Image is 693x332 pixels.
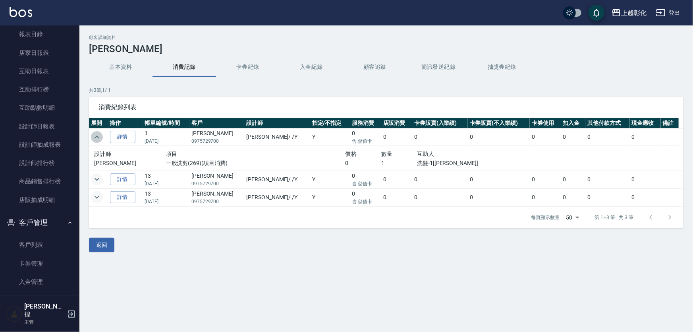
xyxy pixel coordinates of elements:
[89,118,108,128] th: 展開
[145,198,187,205] p: [DATE]
[412,128,468,146] td: 0
[412,171,468,188] td: 0
[381,188,412,206] td: 0
[412,118,468,128] th: 卡券販賣(入業績)
[244,118,310,128] th: 設計師
[3,212,76,233] button: 客戶管理
[91,173,103,185] button: expand row
[310,171,350,188] td: Y
[530,171,561,188] td: 0
[470,58,534,77] button: 抽獎券紀錄
[350,118,381,128] th: 服務消費
[24,318,65,326] p: 主管
[407,58,470,77] button: 簡訊發送紀錄
[110,173,135,186] a: 詳情
[244,128,310,146] td: [PERSON_NAME] / /Y
[530,188,561,206] td: 0
[189,118,244,128] th: 客戶
[621,8,647,18] div: 上越彰化
[3,62,76,80] a: 互助日報表
[310,118,350,128] th: 指定/不指定
[94,159,166,167] p: [PERSON_NAME]
[585,128,629,146] td: 0
[244,171,310,188] td: [PERSON_NAME] / /Y
[345,151,357,157] span: 價格
[3,254,76,273] a: 卡券管理
[3,44,76,62] a: 店家日報表
[166,159,346,167] p: 一般洗剪(269)(項目消費)
[310,188,350,206] td: Y
[350,188,381,206] td: 0
[191,138,242,145] p: 0975729700
[589,5,604,21] button: save
[381,151,393,157] span: 數量
[531,214,560,221] p: 每頁顯示數量
[89,87,683,94] p: 共 3 筆, 1 / 1
[352,198,379,205] p: 含 儲值卡
[381,128,412,146] td: 0
[143,171,189,188] td: 13
[630,118,661,128] th: 現金應收
[6,306,22,322] img: Person
[345,159,381,167] p: 0
[89,58,152,77] button: 基本資料
[561,128,586,146] td: 0
[468,188,530,206] td: 0
[3,273,76,291] a: 入金管理
[3,154,76,172] a: 設計師排行榜
[191,198,242,205] p: 0975729700
[280,58,343,77] button: 入金紀錄
[89,238,114,252] button: 返回
[585,171,629,188] td: 0
[530,118,561,128] th: 卡券使用
[417,159,525,167] p: 洗髮-1[[PERSON_NAME]]
[189,128,244,146] td: [PERSON_NAME]
[108,118,143,128] th: 操作
[412,188,468,206] td: 0
[94,151,111,157] span: 設計師
[381,118,412,128] th: 店販消費
[585,188,629,206] td: 0
[595,214,633,221] p: 第 1–3 筆 共 3 筆
[166,151,178,157] span: 項目
[468,128,530,146] td: 0
[3,236,76,254] a: 客戶列表
[89,35,683,40] h2: 顧客詳細資料
[310,128,350,146] td: Y
[417,151,434,157] span: 互助人
[3,80,76,99] a: 互助排行榜
[352,138,379,145] p: 含 儲值卡
[630,171,661,188] td: 0
[143,128,189,146] td: 1
[3,294,76,315] button: 員工及薪資
[143,118,189,128] th: 帳單編號/時間
[216,58,280,77] button: 卡券紀錄
[653,6,683,20] button: 登出
[3,172,76,190] a: 商品銷售排行榜
[244,188,310,206] td: [PERSON_NAME] / /Y
[343,58,407,77] button: 顧客追蹤
[561,118,586,128] th: 扣入金
[145,180,187,187] p: [DATE]
[89,43,683,54] h3: [PERSON_NAME]
[608,5,650,21] button: 上越彰化
[350,171,381,188] td: 0
[191,180,242,187] p: 0975729700
[143,188,189,206] td: 13
[110,191,135,204] a: 詳情
[3,99,76,117] a: 互助點數明細
[352,180,379,187] p: 含 儲值卡
[10,7,32,17] img: Logo
[381,171,412,188] td: 0
[468,118,530,128] th: 卡券販賣(不入業績)
[350,128,381,146] td: 0
[661,118,679,128] th: 備註
[189,171,244,188] td: [PERSON_NAME]
[3,25,76,43] a: 報表目錄
[91,191,103,203] button: expand row
[530,128,561,146] td: 0
[585,118,629,128] th: 其他付款方式
[563,207,582,228] div: 50
[98,103,674,111] span: 消費紀錄列表
[145,138,187,145] p: [DATE]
